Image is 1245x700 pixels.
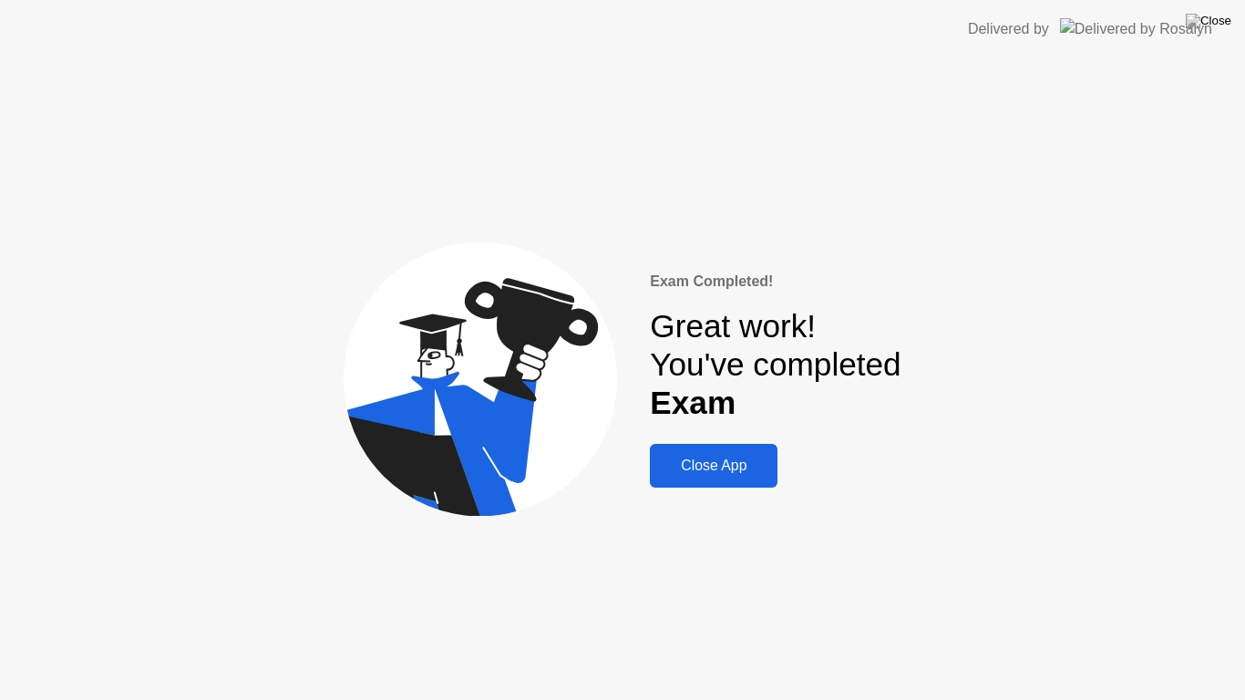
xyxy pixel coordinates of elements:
div: Close App [655,458,772,474]
b: Exam [650,385,736,420]
div: Exam Completed! [650,271,900,293]
img: Delivered by Rosalyn [1060,18,1212,39]
img: Close [1186,14,1231,28]
button: Close App [650,444,777,488]
div: Delivered by [968,18,1049,40]
div: Great work! You've completed [650,307,900,423]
